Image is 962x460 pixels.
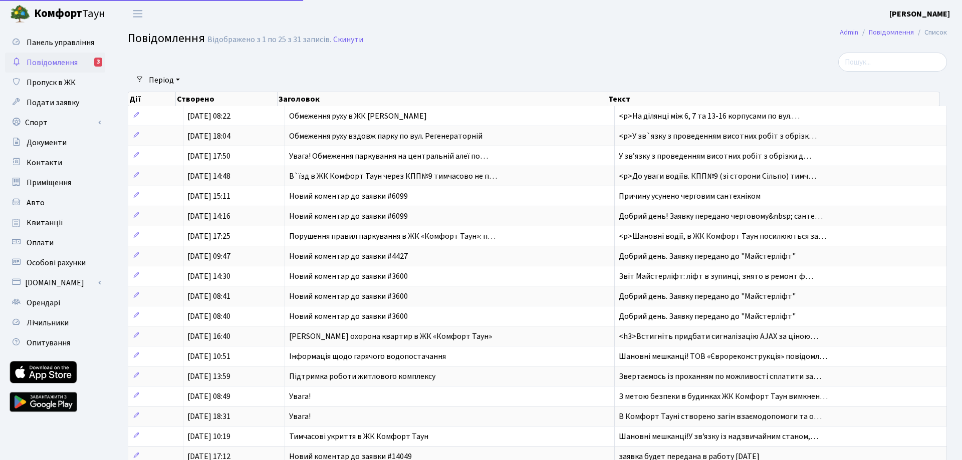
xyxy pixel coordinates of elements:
[619,211,823,222] span: Добрий день! Заявку передано черговому&nbsp; санте…
[187,151,230,162] span: [DATE] 17:50
[5,93,105,113] a: Подати заявку
[289,291,408,302] span: Новий коментар до заявки #3600
[619,411,822,422] span: В Комфорт Тауні створено загін взаємодопомоги та о…
[5,193,105,213] a: Авто
[27,157,62,168] span: Контакти
[5,253,105,273] a: Особові рахунки
[289,271,408,282] span: Новий коментар до заявки #3600
[187,331,230,342] span: [DATE] 16:40
[914,27,947,38] li: Список
[125,6,150,22] button: Переключити навігацію
[619,291,796,302] span: Добрий день. Заявку передано до "Майстерліфт"
[187,251,230,262] span: [DATE] 09:47
[289,131,483,142] span: Обмеження руху вздовж парку по вул. Регенераторній
[619,111,800,122] span: <p>На ділянці між 6, 7 та 13-16 корпусами по вул.…
[289,211,408,222] span: Новий коментар до заявки #6099
[5,113,105,133] a: Спорт
[607,92,939,106] th: Текст
[838,53,947,72] input: Пошук...
[27,337,70,348] span: Опитування
[27,257,86,268] span: Особові рахунки
[187,311,230,322] span: [DATE] 08:40
[619,131,817,142] span: <p>У зв`язку з проведенням висотних робіт з обрізк…
[187,211,230,222] span: [DATE] 14:16
[187,391,230,402] span: [DATE] 08:49
[187,291,230,302] span: [DATE] 08:41
[5,173,105,193] a: Приміщення
[289,351,446,362] span: Інформація щодо гарячого водопостачання
[619,371,821,382] span: Звертаємось із проханням по можливості сплатити за…
[289,411,311,422] span: Увага!
[619,391,828,402] span: З метою безпеки в будинках ЖК Комфорт Таун вимкнен…
[5,133,105,153] a: Документи
[289,311,408,322] span: Новий коментар до заявки #3600
[145,72,184,89] a: Період
[27,297,60,308] span: Орендарі
[619,331,818,342] span: <h3>Встигніть придбати сигналізацію AJAX за ціною…
[176,92,278,106] th: Створено
[289,151,488,162] span: Увага! Обмеження паркування на центральній алеї по…
[27,77,76,88] span: Пропуск в ЖК
[10,4,30,24] img: logo.png
[289,171,497,182] span: В`їзд в ЖК Комфорт Таун через КПП№9 тимчасово не п…
[278,92,607,106] th: Заголовок
[289,231,496,242] span: Порушення правил паркування в ЖК «Комфорт Таун»: п…
[289,391,311,402] span: Увага!
[5,293,105,313] a: Орендарі
[187,411,230,422] span: [DATE] 18:31
[128,30,205,47] span: Повідомлення
[869,27,914,38] a: Повідомлення
[289,431,428,442] span: Тимчасові укриття в ЖК Комфорт Таун
[27,37,94,48] span: Панель управління
[5,73,105,93] a: Пропуск в ЖК
[27,317,69,328] span: Лічильники
[333,35,363,45] a: Скинути
[187,131,230,142] span: [DATE] 18:04
[825,22,962,43] nav: breadcrumb
[27,97,79,108] span: Подати заявку
[27,57,78,68] span: Повідомлення
[187,431,230,442] span: [DATE] 10:19
[187,231,230,242] span: [DATE] 17:25
[619,231,826,242] span: <p>Шановні водії, в ЖК Комфорт Таун посилюються за…
[289,191,408,202] span: Новий коментар до заявки #6099
[27,217,63,228] span: Квитанції
[27,137,67,148] span: Документи
[187,371,230,382] span: [DATE] 13:59
[289,251,408,262] span: Новий коментар до заявки #4427
[619,191,761,202] span: Причину усунено черговим сантехніком
[619,171,816,182] span: <p>До уваги водіїв. КПП№9 (зі сторони Сільпо) тимч…
[889,9,950,20] b: [PERSON_NAME]
[5,53,105,73] a: Повідомлення3
[187,111,230,122] span: [DATE] 08:22
[619,251,796,262] span: Добрий день. Заявку передано до "Майстерліфт"
[187,351,230,362] span: [DATE] 10:51
[128,92,176,106] th: Дії
[840,27,858,38] a: Admin
[5,213,105,233] a: Квитанції
[289,371,435,382] span: Підтримка роботи житлового комплексу
[207,35,331,45] div: Відображено з 1 по 25 з 31 записів.
[5,153,105,173] a: Контакти
[619,351,827,362] span: Шановні мешканці! ТОВ «Єврореконструкція» повідомл…
[34,6,82,22] b: Комфорт
[187,171,230,182] span: [DATE] 14:48
[5,33,105,53] a: Панель управління
[5,233,105,253] a: Оплати
[289,111,427,122] span: Обмеження руху в ЖК [PERSON_NAME]
[187,191,230,202] span: [DATE] 15:11
[34,6,105,23] span: Таун
[27,197,45,208] span: Авто
[619,271,813,282] span: Звіт Майстерліфт: ліфт в зупинці, знято в ремонт ф…
[619,151,811,162] span: У звʼязку з проведенням висотних робіт з обрізки д…
[289,331,492,342] span: [PERSON_NAME] охорона квартир в ЖК «Комфорт Таун»
[5,273,105,293] a: [DOMAIN_NAME]
[5,313,105,333] a: Лічильники
[27,237,54,248] span: Оплати
[187,271,230,282] span: [DATE] 14:30
[889,8,950,20] a: [PERSON_NAME]
[619,431,818,442] span: Шановні мешканці!У зв'язку із надзвичайним станом,…
[5,333,105,353] a: Опитування
[619,311,796,322] span: Добрий день. Заявку передано до "Майстерліфт"
[94,58,102,67] div: 3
